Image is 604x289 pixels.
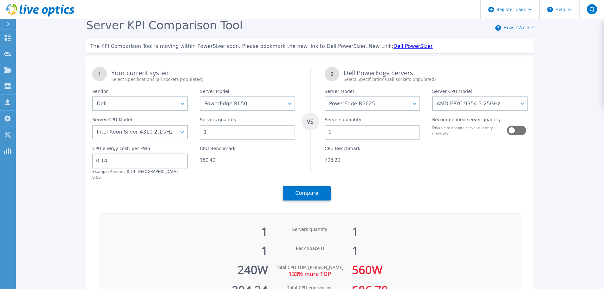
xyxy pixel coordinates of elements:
[503,24,534,30] a: How It Works?
[200,157,295,163] div: 180.40
[200,117,237,125] label: Servers quantity
[344,76,528,82] div: Select Specifications (all sockets populated)
[432,125,503,136] label: Disable to change server quantity manually.
[344,70,528,82] div: Dell PowerEdge Servers
[268,264,352,271] div: Total CPU TDP, [PERSON_NAME]
[352,238,521,257] div: 1
[111,76,295,82] div: Select Specifications (all sockets populated)
[307,118,314,125] tspan: VS
[98,71,101,77] tspan: 1
[99,219,268,238] div: 1
[268,271,352,277] div: 133% more TDP
[90,43,393,49] span: The KPI Comparison Tool is moving within PowerSizer soon. Please bookmark the new link to Dell Po...
[92,154,188,168] input: 0.00
[325,117,361,125] label: Servers quantity
[99,257,268,277] div: 240 W
[99,238,268,257] div: 1
[325,157,420,163] div: 798.20
[432,89,472,96] label: Server CPU Model
[283,186,331,200] button: Compare
[268,226,352,233] div: Servers quantity
[92,117,132,125] label: Server CPU Model
[352,219,521,238] div: 1
[325,146,360,154] label: CPU Benchmark
[200,89,229,96] label: Server Model
[325,89,354,96] label: Server Model
[330,71,333,77] tspan: 2
[92,146,150,154] label: CPU energy cost, per kWh
[111,70,295,82] div: Your current system
[92,169,178,180] label: Example America 0.14, [GEOGRAPHIC_DATA] 0.56
[393,43,433,49] a: Dell PowerSizer
[92,89,108,96] label: Vendor
[86,19,243,32] span: Server KPI Comparison Tool
[268,245,352,252] div: Rack Space U
[352,257,521,277] div: 560 W
[200,146,236,154] label: CPU Benchmark
[432,117,501,125] label: Recommended server quantity
[589,7,594,12] span: CJ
